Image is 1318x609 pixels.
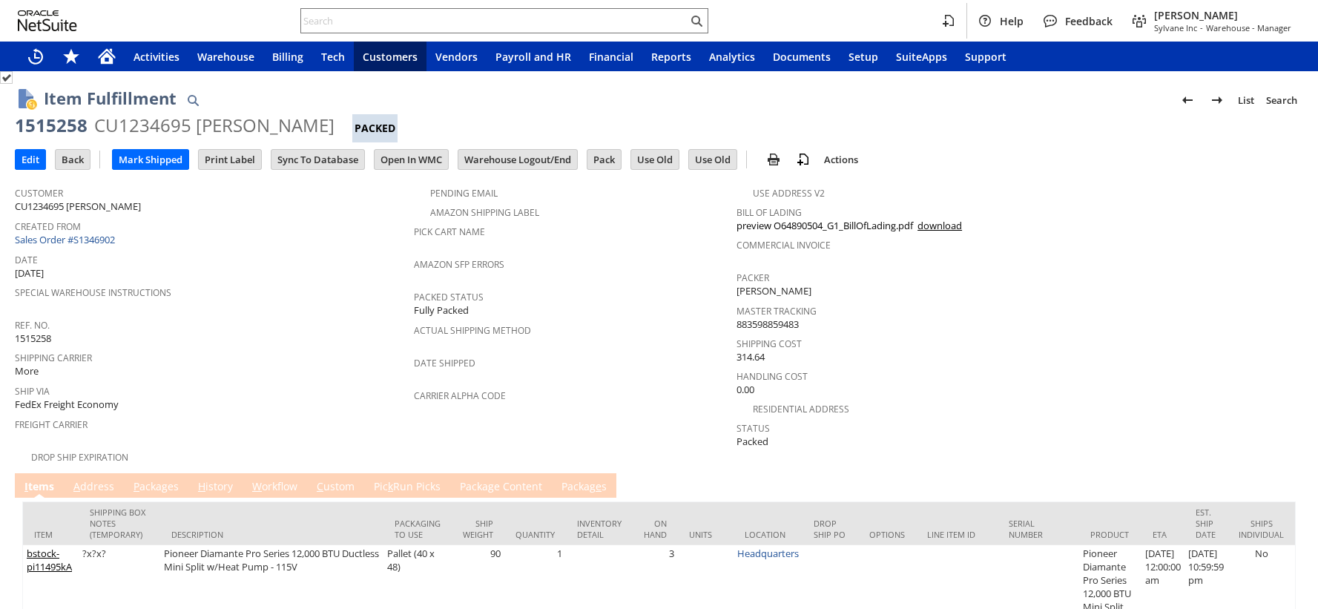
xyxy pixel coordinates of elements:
[414,258,504,271] a: Amazon SFP Errors
[487,42,580,71] a: Payroll and HR
[840,42,887,71] a: Setup
[414,324,531,337] a: Actual Shipping Method
[737,271,769,284] a: Packer
[15,418,88,431] a: Freight Carrier
[24,479,28,493] span: I
[430,206,539,219] a: Amazon Shipping Label
[956,42,1015,71] a: Support
[463,518,493,540] div: Ship Weight
[188,42,263,71] a: Warehouse
[1000,14,1024,28] span: Help
[1232,88,1260,112] a: List
[644,518,667,540] div: On Hand
[737,206,802,219] a: Bill Of Lading
[130,479,182,496] a: Packages
[849,50,878,64] span: Setup
[631,150,679,169] input: Use Old
[753,403,849,415] a: Residential Address
[15,319,50,332] a: Ref. No.
[753,187,825,200] a: Use Address V2
[737,239,831,251] a: Commercial Invoice
[430,187,498,200] a: Pending Email
[134,479,139,493] span: P
[435,50,478,64] span: Vendors
[458,150,577,169] input: Warehouse Logout/End
[1206,22,1291,33] span: Warehouse - Manager
[321,50,345,64] span: Tech
[90,507,149,540] div: Shipping Box Notes (Temporary)
[764,42,840,71] a: Documents
[737,284,811,298] span: [PERSON_NAME]
[1239,518,1284,540] div: Ships Individual
[27,547,72,573] a: bstock-pi11495kA
[414,303,469,317] span: Fully Packed
[1276,476,1294,494] a: Unrolled view on
[414,389,506,402] a: Carrier Alpha Code
[1065,14,1113,28] span: Feedback
[184,91,202,109] img: Quick Find
[56,150,90,169] input: Back
[15,352,92,364] a: Shipping Carrier
[642,42,700,71] a: Reports
[312,42,354,71] a: Tech
[773,50,831,64] span: Documents
[737,383,754,397] span: 0.00
[745,529,791,540] div: Location
[1154,8,1291,22] span: [PERSON_NAME]
[1208,91,1226,109] img: Next
[44,86,177,111] h1: Item Fulfillment
[737,422,770,435] a: Status
[580,42,642,71] a: Financial
[89,42,125,71] a: Home
[317,479,323,493] span: C
[737,370,808,383] a: Handling Cost
[370,479,444,496] a: PickRun Picks
[558,479,610,496] a: Packages
[737,317,799,332] span: 883598859483
[414,226,485,238] a: Pick Cart Name
[737,305,817,317] a: Master Tracking
[1153,529,1173,540] div: ETA
[301,12,688,30] input: Search
[869,529,905,540] div: Options
[21,479,58,496] a: Items
[194,479,237,496] a: History
[689,150,737,169] input: Use Old
[426,42,487,71] a: Vendors
[15,187,63,200] a: Customer
[252,479,262,493] span: W
[651,50,691,64] span: Reports
[18,42,53,71] a: Recent Records
[15,233,119,246] a: Sales Order #S1346902
[197,50,254,64] span: Warehouse
[134,50,179,64] span: Activities
[414,291,484,303] a: Packed Status
[113,150,188,169] input: Mark Shipped
[94,113,335,137] div: CU1234695 [PERSON_NAME]
[15,385,50,398] a: Ship Via
[15,398,119,412] span: FedEx Freight Economy
[388,479,393,493] span: k
[70,479,118,496] a: Address
[887,42,956,71] a: SuiteApps
[62,47,80,65] svg: Shortcuts
[31,451,128,464] a: Drop Ship Expiration
[917,219,962,232] a: download
[700,42,764,71] a: Analytics
[737,219,913,232] a: preview O64890504_G1_BillOfLading.pdf
[515,529,555,540] div: Quantity
[577,518,622,540] div: Inventory Detail
[15,364,39,378] span: More
[34,529,67,540] div: Item
[814,518,847,540] div: Drop Ship PO
[414,357,475,369] a: Date Shipped
[456,479,546,496] a: Package Content
[688,12,705,30] svg: Search
[15,286,171,299] a: Special Warehouse Instructions
[16,150,45,169] input: Edit
[198,479,205,493] span: H
[313,479,358,496] a: Custom
[765,151,782,168] img: print.svg
[709,50,755,64] span: Analytics
[737,435,768,449] span: Packed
